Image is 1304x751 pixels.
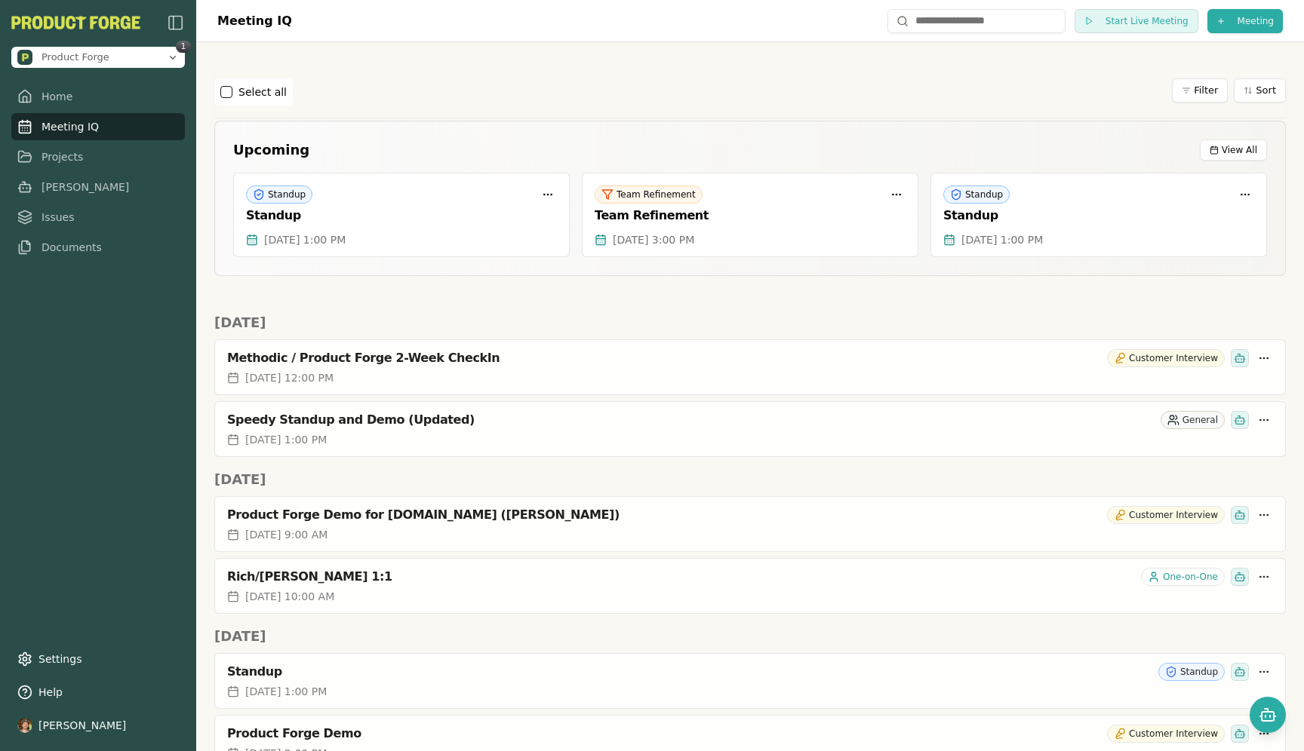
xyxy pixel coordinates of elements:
a: Rich/[PERSON_NAME] 1:1One-on-One[DATE] 10:00 AM [214,558,1286,614]
button: [PERSON_NAME] [11,712,185,739]
a: Speedy Standup and Demo (Updated)General[DATE] 1:00 PM [214,401,1286,457]
h2: [DATE] [214,312,1286,333]
a: [PERSON_NAME] [11,173,185,201]
h2: Upcoming [233,139,309,161]
label: Select all [238,84,287,100]
div: Smith has been invited [1231,411,1249,429]
a: Meeting IQ [11,113,185,140]
div: Standup [246,208,557,223]
span: [DATE] 1:00 PM [245,684,327,699]
a: StandupStandup[DATE] 1:00 PM [214,653,1286,709]
a: Documents [11,234,185,261]
button: More options [1255,725,1273,743]
h1: Meeting IQ [217,12,292,30]
button: More options [1255,349,1273,367]
div: Smith has been invited [1231,663,1249,681]
button: More options [1236,185,1254,204]
div: Customer Interview [1107,725,1225,743]
a: Issues [11,204,185,231]
button: More options [539,185,557,204]
div: Smith has been invited [1231,568,1249,586]
span: [DATE] 9:00 AM [245,527,328,542]
div: Team Refinement [595,185,703,204]
button: Open chat [1250,697,1286,733]
button: Sort [1234,78,1286,103]
div: Product Forge Demo for [DOMAIN_NAME] ([PERSON_NAME]) [227,507,1101,523]
div: General [1161,411,1225,429]
button: More options [1255,663,1273,681]
div: Smith has been invited [1231,506,1249,524]
span: Start Live Meeting [1106,15,1189,27]
a: Product Forge Demo for [DOMAIN_NAME] ([PERSON_NAME])Customer Interview[DATE] 9:00 AM [214,496,1286,552]
button: More options [1255,411,1273,429]
div: Methodic / Product Forge 2-Week CheckIn [227,351,1101,366]
h2: [DATE] [214,626,1286,647]
button: Filter [1172,78,1228,103]
button: More options [887,185,906,204]
a: Home [11,83,185,110]
div: One-on-One [1141,568,1225,586]
button: More options [1255,568,1273,586]
div: Standup [943,185,1010,204]
div: Smith has been invited [1231,349,1249,367]
button: More options [1255,506,1273,524]
div: Smith has been invited [1231,725,1249,743]
div: Rich/[PERSON_NAME] 1:1 [227,569,1135,584]
span: [DATE] 12:00 PM [245,370,334,385]
span: [DATE] 1:00 PM [961,232,1043,247]
span: 1 [176,41,191,53]
span: Meeting [1238,15,1274,27]
img: sidebar [167,14,185,32]
div: Speedy Standup and Demo (Updated) [227,412,1155,428]
button: Close Sidebar [167,14,185,32]
div: Standup [227,664,1152,679]
a: Methodic / Product Forge 2-Week CheckInCustomer Interview[DATE] 12:00 PM [214,339,1286,395]
span: [DATE] 10:00 AM [245,589,334,604]
button: Open organization switcher [11,47,185,68]
a: Settings [11,645,185,673]
button: Help [11,679,185,706]
span: [DATE] 1:00 PM [264,232,346,247]
button: Meeting [1207,9,1283,33]
div: Customer Interview [1107,349,1225,367]
span: Product Forge [42,51,109,64]
div: Product Forge Demo [227,726,1101,741]
button: PF-Logo [11,16,140,29]
button: Start Live Meeting [1075,9,1198,33]
span: [DATE] 1:00 PM [245,432,327,447]
span: [DATE] 3:00 PM [613,232,694,247]
div: Standup [246,185,312,204]
span: View All [1222,144,1257,156]
a: Projects [11,143,185,170]
button: View All [1200,139,1267,161]
h2: [DATE] [214,469,1286,490]
div: Standup [943,208,1254,223]
div: Team Refinement [595,208,906,223]
div: Customer Interview [1107,506,1225,524]
img: profile [17,718,32,733]
img: Product Forge [17,50,32,65]
div: Standup [1158,663,1225,681]
img: Product Forge [11,16,140,29]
